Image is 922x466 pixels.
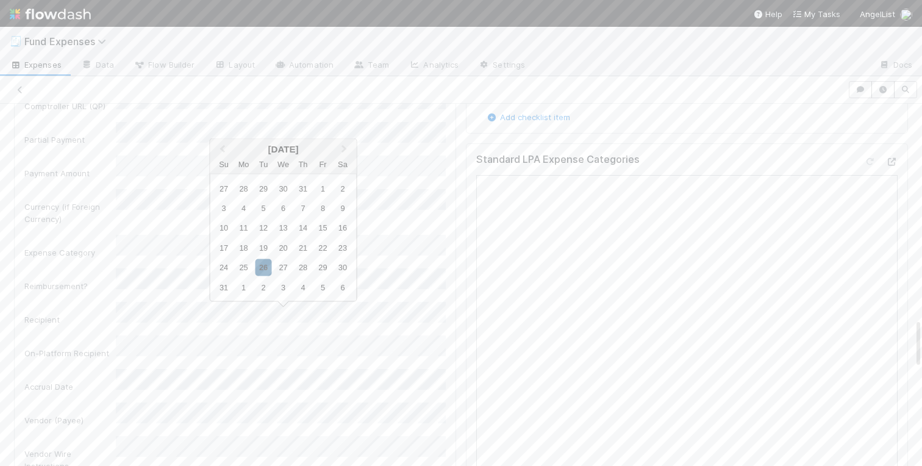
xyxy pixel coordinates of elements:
a: Settings [468,56,535,76]
div: Choose Sunday, August 10th, 2025 [216,220,232,236]
div: Accrual Date [24,381,116,393]
div: Choose Wednesday, August 13th, 2025 [275,220,291,236]
div: Choose Tuesday, September 2nd, 2025 [255,279,271,295]
a: Analytics [399,56,468,76]
a: Layout [204,56,265,76]
div: Choose Saturday, August 23rd, 2025 [334,239,351,256]
div: Monday [235,156,252,172]
div: Partial Payment [24,134,116,146]
div: Recipient [24,314,116,326]
div: Choose Tuesday, August 12th, 2025 [255,220,271,236]
img: avatar_abca0ba5-4208-44dd-8897-90682736f166.png [900,9,912,21]
div: Choose Monday, August 4th, 2025 [235,200,252,217]
div: Friday [315,156,331,172]
img: logo-inverted-e16ddd16eac7371096b0.svg [10,4,91,24]
div: Vendor (Payee) [24,414,116,426]
div: Tuesday [255,156,271,172]
div: Choose Saturday, August 2nd, 2025 [334,180,351,196]
a: Add checklist item [485,112,570,122]
a: Flow Builder [124,56,204,76]
div: Choose Sunday, August 3rd, 2025 [216,200,232,217]
span: Fund Expenses [24,35,112,48]
div: Payment Amount [24,167,116,179]
span: 🧾 [10,36,22,46]
div: Choose Friday, September 5th, 2025 [315,279,331,295]
div: Choose Date [210,138,357,302]
div: Choose Thursday, August 21st, 2025 [295,239,311,256]
div: Choose Friday, August 22nd, 2025 [315,239,331,256]
div: Choose Monday, September 1st, 2025 [235,279,252,295]
div: On-Platform Recipient [24,347,116,359]
div: Choose Tuesday, August 5th, 2025 [255,200,271,217]
div: Choose Friday, August 29th, 2025 [315,259,331,276]
div: Choose Sunday, August 31st, 2025 [216,279,232,295]
div: Choose Wednesday, September 3rd, 2025 [275,279,291,295]
div: Choose Thursday, September 4th, 2025 [295,279,311,295]
h5: Standard LPA Expense Categories [476,154,640,166]
div: Reimbursement? [24,280,116,292]
div: Choose Thursday, August 28th, 2025 [295,259,311,276]
div: Choose Saturday, August 30th, 2025 [334,259,351,276]
div: Month August, 2025 [214,178,352,297]
a: My Tasks [792,8,840,20]
a: Data [71,56,124,76]
div: Choose Thursday, August 14th, 2025 [295,220,311,236]
span: Flow Builder [134,59,195,71]
div: Currency (if Foreign Currency) [24,201,116,225]
div: Choose Saturday, September 6th, 2025 [334,279,351,295]
div: Choose Monday, August 11th, 2025 [235,220,252,236]
div: Choose Wednesday, August 6th, 2025 [275,200,291,217]
div: Choose Tuesday, July 29th, 2025 [255,180,271,196]
div: Choose Saturday, August 16th, 2025 [334,220,351,236]
div: Choose Friday, August 1st, 2025 [315,180,331,196]
div: Choose Monday, July 28th, 2025 [235,180,252,196]
div: Choose Sunday, July 27th, 2025 [216,180,232,196]
div: Choose Monday, August 18th, 2025 [235,239,252,256]
div: Choose Thursday, July 31st, 2025 [295,180,311,196]
div: Sunday [216,156,232,172]
div: Saturday [334,156,351,172]
button: Next Month [336,140,356,160]
div: Choose Wednesday, August 20th, 2025 [275,239,291,256]
div: Choose Thursday, August 7th, 2025 [295,200,311,217]
div: Choose Monday, August 25th, 2025 [235,259,252,276]
button: Previous Month [212,140,231,160]
div: Choose Saturday, August 9th, 2025 [334,200,351,217]
div: Comptroller URL (QP) [24,100,116,112]
div: Help [753,8,782,20]
div: Choose Wednesday, August 27th, 2025 [275,259,291,276]
a: Docs [869,56,922,76]
div: Choose Friday, August 8th, 2025 [315,200,331,217]
div: Choose Tuesday, August 19th, 2025 [255,239,271,256]
div: Thursday [295,156,311,172]
div: Wednesday [275,156,291,172]
div: Choose Wednesday, July 30th, 2025 [275,180,291,196]
span: AngelList [860,9,895,19]
div: Choose Friday, August 15th, 2025 [315,220,331,236]
div: [DATE] [210,144,357,154]
a: Automation [265,56,343,76]
a: Team [343,56,399,76]
div: Choose Sunday, August 17th, 2025 [216,239,232,256]
div: Choose Tuesday, August 26th, 2025 [255,259,271,276]
span: Expenses [10,59,62,71]
div: Expense Category [24,246,116,259]
div: Choose Sunday, August 24th, 2025 [216,259,232,276]
span: My Tasks [792,9,840,19]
